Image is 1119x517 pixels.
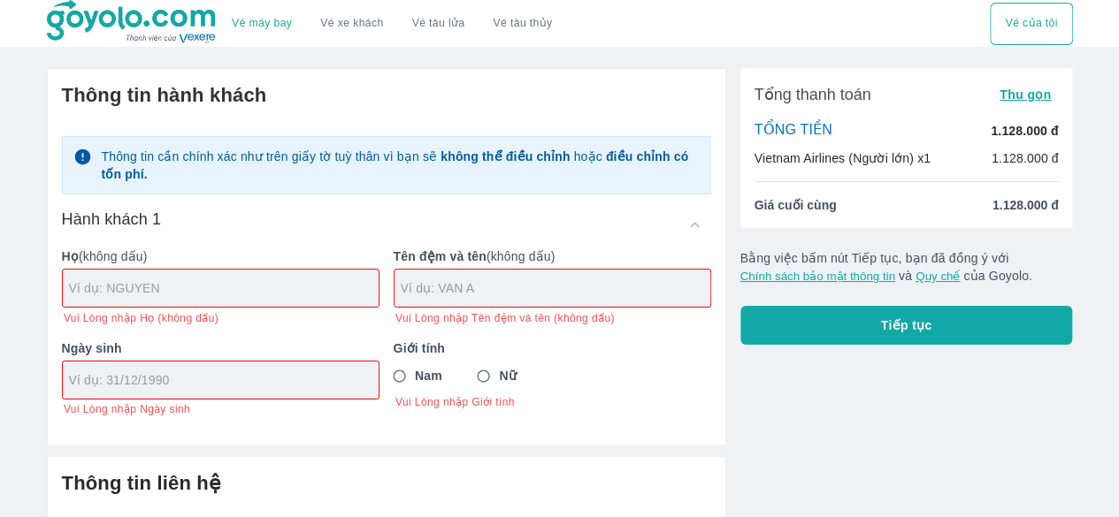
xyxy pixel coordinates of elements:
button: Chính sách bảo mật thông tin [740,270,895,283]
span: Vui Lòng nhập Tên đệm và tên (không dấu) [395,311,615,325]
span: Nam [415,367,442,384]
button: Vé của tôi [990,3,1072,45]
button: Tiếp tục [740,306,1073,345]
div: choose transportation mode [990,3,1072,45]
p: (không dấu) [394,247,711,265]
span: Tổng thanh toán [755,84,871,105]
p: 1.128.000 đ [992,149,1059,167]
b: Tên đệm và tên [394,249,487,263]
p: Giới tính [394,339,711,357]
span: Giá cuối cùng [755,196,837,214]
span: Vui Lòng nhập Giới tính [395,395,711,409]
p: Ngày sinh [62,339,379,357]
h6: Thông tin hành khách [62,83,711,108]
input: Ví dụ: NGUYEN [69,279,379,297]
span: Tiếp tục [881,316,932,334]
button: Quy chế [916,270,960,283]
input: Ví dụ: 31/12/1990 [69,371,361,389]
h6: Thông tin liên hệ [62,471,711,496]
span: Vui Lòng nhập Ngày sinh [64,402,190,416]
strong: không thể điều chỉnh [441,149,570,163]
p: Thông tin cần chính xác như trên giấy tờ tuỳ thân vì bạn sẽ hoặc [101,148,699,183]
a: Vé tàu lửa [398,3,479,45]
input: Ví dụ: VAN A [401,279,710,297]
span: Nữ [499,367,516,384]
b: Họ [62,249,79,263]
button: Vé tàu thủy [479,3,566,45]
span: 1.128.000 đ [993,196,1059,214]
button: Thu gọn [993,82,1059,107]
div: choose transportation mode [218,3,566,45]
p: Bằng việc bấm nút Tiếp tục, bạn đã đồng ý với và của Goyolo. [740,249,1073,285]
p: Vietnam Airlines (Người lớn) x1 [755,149,931,167]
a: Vé xe khách [320,17,383,30]
p: TỔNG TIỀN [755,121,832,141]
span: Thu gọn [1000,87,1052,102]
h6: Hành khách 1 [62,209,162,230]
p: (không dấu) [62,247,379,265]
p: 1.128.000 đ [991,122,1058,140]
a: Vé máy bay [232,17,292,30]
span: Vui Lòng nhập Họ (không dấu) [64,311,218,325]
